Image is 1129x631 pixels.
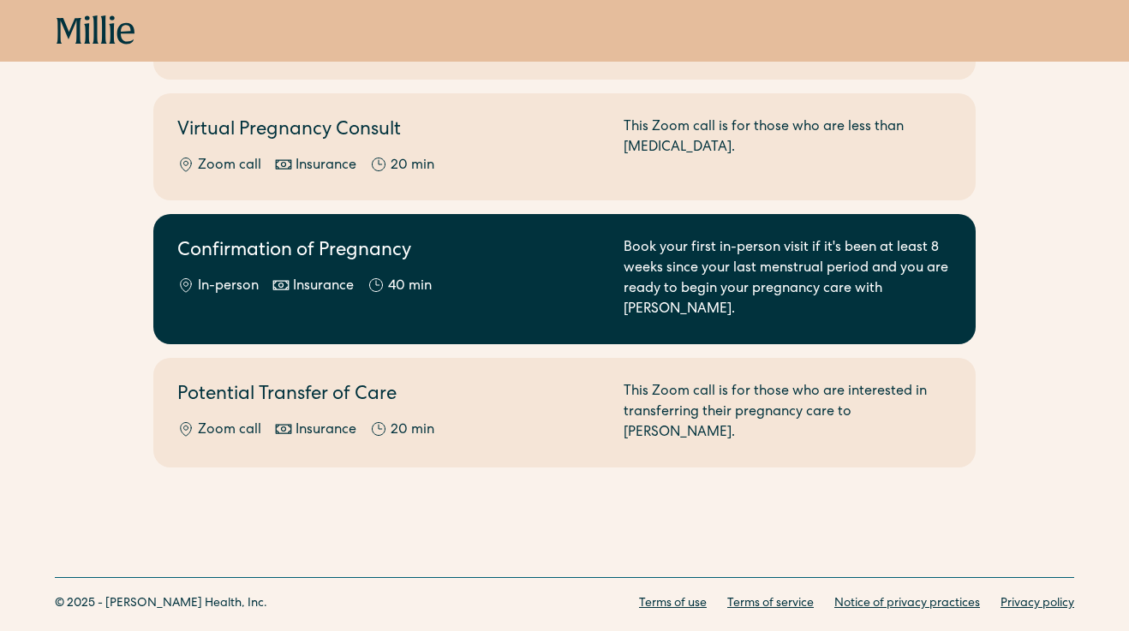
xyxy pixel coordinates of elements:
h2: Potential Transfer of Care [177,382,603,410]
h2: Confirmation of Pregnancy [177,238,603,266]
div: Zoom call [198,420,261,441]
a: Confirmation of PregnancyIn-personInsurance40 minBook your first in-person visit if it's been at ... [153,214,976,344]
a: Privacy policy [1001,595,1074,613]
div: Insurance [296,420,356,441]
div: 20 min [391,156,434,176]
div: 20 min [391,420,434,441]
h2: Virtual Pregnancy Consult [177,117,603,146]
div: Insurance [296,156,356,176]
a: Terms of service [727,595,814,613]
a: Notice of privacy practices [834,595,980,613]
div: In-person [198,277,259,297]
a: Potential Transfer of CareZoom callInsurance20 minThis Zoom call is for those who are interested ... [153,358,976,467]
div: 40 min [388,277,432,297]
a: Virtual Pregnancy ConsultZoom callInsurance20 minThis Zoom call is for those who are less than [M... [153,93,976,200]
div: This Zoom call is for those who are interested in transferring their pregnancy care to [PERSON_NA... [624,382,952,443]
a: Terms of use [639,595,707,613]
div: Book your first in-person visit if it's been at least 8 weeks since your last menstrual period an... [624,238,952,320]
div: © 2025 - [PERSON_NAME] Health, Inc. [55,595,267,613]
div: Insurance [293,277,354,297]
div: This Zoom call is for those who are less than [MEDICAL_DATA]. [624,117,952,176]
div: Zoom call [198,156,261,176]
